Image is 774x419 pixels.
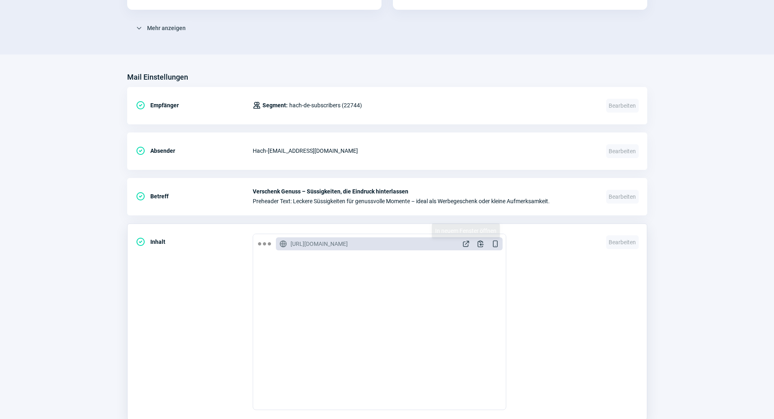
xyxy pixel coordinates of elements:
span: Bearbeiten [606,190,639,204]
button: Mehr anzeigen [127,21,194,35]
span: Bearbeiten [606,144,639,158]
span: Preheader Text: Leckere Süssigkeiten für genussvolle Momente – ideal als Werbegeschenk oder klein... [253,198,596,204]
span: [URL][DOMAIN_NAME] [291,240,348,248]
span: Bearbeiten [606,99,639,113]
div: Empfänger [136,97,253,113]
div: Absender [136,143,253,159]
div: hach-de-subscribers (22744) [253,97,362,113]
span: Segment: [262,100,288,110]
span: Bearbeiten [606,235,639,249]
div: Betreff [136,188,253,204]
span: Verschenk Genuss – Süssigkeiten, die Eindruck hinterlassen [253,188,596,195]
div: Inhalt [136,234,253,250]
span: Mehr anzeigen [147,22,186,35]
h3: Mail Einstellungen [127,71,188,84]
div: Hach - [EMAIL_ADDRESS][DOMAIN_NAME] [253,143,596,159]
